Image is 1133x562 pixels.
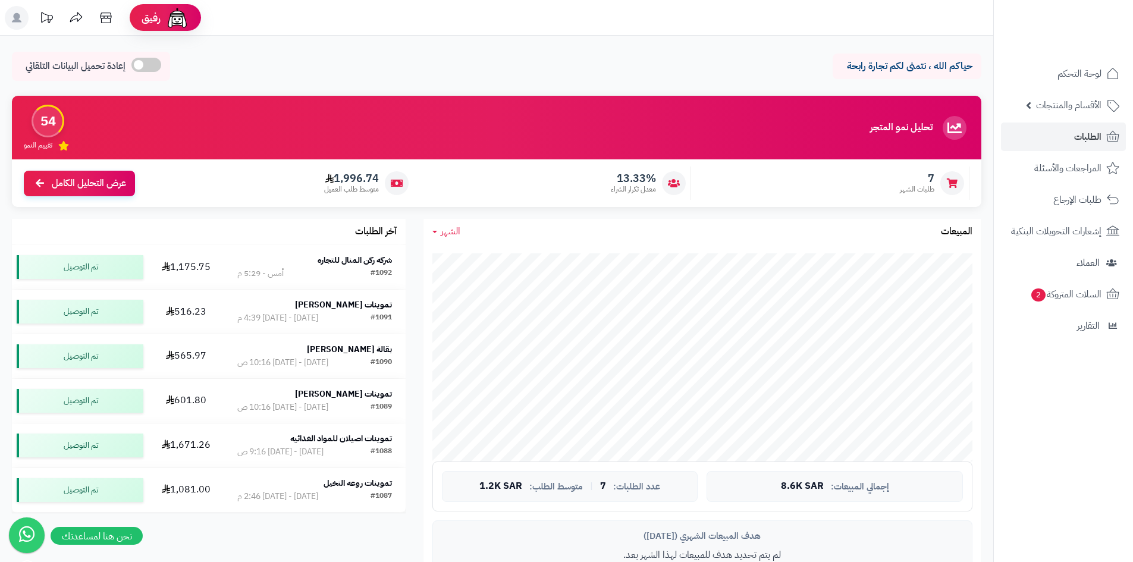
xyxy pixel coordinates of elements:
[52,177,126,190] span: عرض التحليل الكامل
[1001,186,1126,214] a: طلبات الإرجاع
[941,227,972,237] h3: المبيعات
[371,312,392,324] div: #1091
[1076,255,1100,271] span: العملاء
[611,184,656,194] span: معدل تكرار الشراء
[611,172,656,185] span: 13.33%
[324,172,379,185] span: 1,996.74
[781,481,824,492] span: 8.6K SAR
[307,343,392,356] strong: بقالة [PERSON_NAME]
[17,344,143,368] div: تم التوصيل
[1052,29,1122,54] img: logo-2.png
[1034,160,1101,177] span: المراجعات والأسئلة
[1077,318,1100,334] span: التقارير
[479,481,522,492] span: 1.2K SAR
[290,432,392,445] strong: تموينات اصيلان للمواد الغذائيه
[1001,280,1126,309] a: السلات المتروكة2
[371,446,392,458] div: #1088
[831,482,889,492] span: إجمالي المبيعات:
[1057,65,1101,82] span: لوحة التحكم
[432,225,460,238] a: الشهر
[17,300,143,324] div: تم التوصيل
[442,548,963,562] p: لم يتم تحديد هدف للمبيعات لهذا الشهر بعد.
[24,171,135,196] a: عرض التحليل الكامل
[24,140,52,150] span: تقييم النمو
[237,401,328,413] div: [DATE] - [DATE] 10:16 ص
[870,123,933,133] h3: تحليل نمو المتجر
[441,224,460,238] span: الشهر
[842,59,972,73] p: حياكم الله ، نتمنى لكم تجارة رابحة
[1030,286,1101,303] span: السلات المتروكة
[1001,249,1126,277] a: العملاء
[355,227,397,237] h3: آخر الطلبات
[442,530,963,542] div: هدف المبيعات الشهري ([DATE])
[148,379,224,423] td: 601.80
[900,184,934,194] span: طلبات الشهر
[148,290,224,334] td: 516.23
[237,312,318,324] div: [DATE] - [DATE] 4:39 م
[1011,223,1101,240] span: إشعارات التحويلات البنكية
[17,389,143,413] div: تم التوصيل
[237,357,328,369] div: [DATE] - [DATE] 10:16 ص
[17,434,143,457] div: تم التوصيل
[371,491,392,503] div: #1087
[295,388,392,400] strong: تموينات [PERSON_NAME]
[17,478,143,502] div: تم التوصيل
[371,357,392,369] div: #1090
[1001,59,1126,88] a: لوحة التحكم
[600,481,606,492] span: 7
[148,423,224,467] td: 1,671.26
[613,482,660,492] span: عدد الطلبات:
[237,446,324,458] div: [DATE] - [DATE] 9:16 ص
[26,59,125,73] span: إعادة تحميل البيانات التلقائي
[295,299,392,311] strong: تموينات [PERSON_NAME]
[1001,312,1126,340] a: التقارير
[237,491,318,503] div: [DATE] - [DATE] 2:46 م
[142,11,161,25] span: رفيق
[1053,191,1101,208] span: طلبات الإرجاع
[1001,217,1126,246] a: إشعارات التحويلات البنكية
[148,468,224,512] td: 1,081.00
[529,482,583,492] span: متوسط الطلب:
[17,255,143,279] div: تم التوصيل
[148,245,224,289] td: 1,175.75
[237,268,284,280] div: أمس - 5:29 م
[590,482,593,491] span: |
[324,184,379,194] span: متوسط طلب العميل
[165,6,189,30] img: ai-face.png
[148,334,224,378] td: 565.97
[371,268,392,280] div: #1092
[32,6,61,33] a: تحديثات المنصة
[318,254,392,266] strong: شركه ركن المنال للتجاره
[1031,288,1046,302] span: 2
[1001,154,1126,183] a: المراجعات والأسئلة
[1036,97,1101,114] span: الأقسام والمنتجات
[1074,128,1101,145] span: الطلبات
[1001,123,1126,151] a: الطلبات
[324,477,392,489] strong: تموينات روعه النخيل
[371,401,392,413] div: #1089
[900,172,934,185] span: 7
